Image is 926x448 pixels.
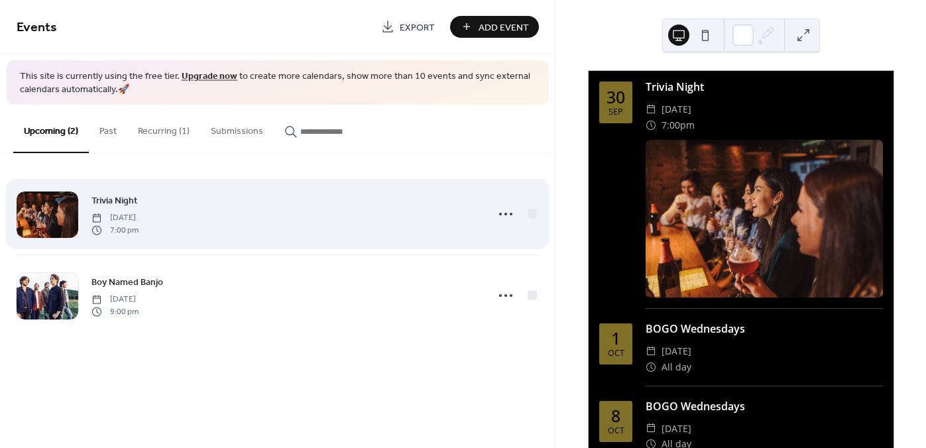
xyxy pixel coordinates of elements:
a: Trivia Night [91,193,138,208]
span: Boy Named Banjo [91,276,163,290]
span: Trivia Night [91,194,138,208]
div: 8 [611,408,620,424]
div: ​ [646,421,656,437]
a: Boy Named Banjo [91,274,163,290]
div: 1 [611,330,620,347]
span: [DATE] [662,101,691,117]
button: Submissions [200,105,274,152]
button: Add Event [450,16,539,38]
div: BOGO Wednesdays [646,321,883,337]
span: Events [17,15,57,40]
div: Oct [608,427,624,435]
div: ​ [646,343,656,359]
a: Upgrade now [182,68,237,85]
span: 7:00pm [662,117,695,133]
a: Export [371,16,445,38]
span: [DATE] [662,421,691,437]
div: ​ [646,101,656,117]
span: Add Event [479,21,529,34]
span: All day [662,359,691,375]
span: [DATE] [91,294,139,306]
span: Export [400,21,435,34]
button: Recurring (1) [127,105,200,152]
button: Past [89,105,127,152]
div: Sep [608,108,623,117]
button: Upcoming (2) [13,105,89,153]
span: 9:00 pm [91,306,139,317]
div: ​ [646,117,656,133]
div: Oct [608,349,624,358]
div: Trivia Night [646,79,883,95]
span: [DATE] [91,212,139,224]
span: 7:00 pm [91,224,139,236]
div: BOGO Wednesdays [646,398,883,414]
span: [DATE] [662,343,691,359]
div: ​ [646,359,656,375]
img: img_W8fh178gSuHiQKcHGfIzA.800px.jpg [646,140,883,298]
span: This site is currently using the free tier. to create more calendars, show more than 10 events an... [20,70,536,96]
div: 30 [607,89,625,105]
